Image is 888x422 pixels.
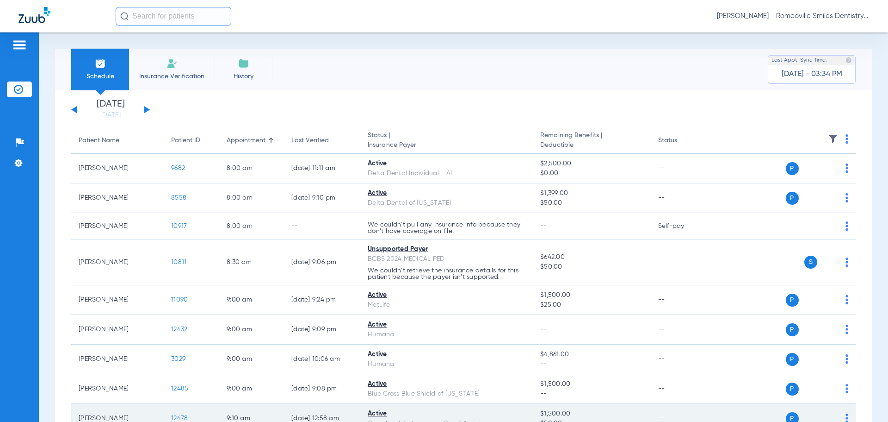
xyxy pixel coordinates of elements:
span: History [222,72,265,81]
td: [DATE] 10:06 AM [284,345,360,374]
td: 8:00 AM [219,213,284,239]
div: Delta Dental Individual - AI [368,169,525,178]
th: Status [651,128,713,154]
div: MetLife [368,300,525,310]
span: -- [540,389,643,399]
td: 9:00 AM [219,345,284,374]
p: We couldn’t retrieve the insurance details for this patient because the payer isn’t supported. [368,267,525,280]
td: -- [651,154,713,183]
span: P [786,383,799,396]
img: Search Icon [120,12,129,20]
span: [PERSON_NAME] - Romeoville Smiles Dentistry [717,12,869,21]
span: $25.00 [540,300,643,310]
img: group-dot-blue.svg [845,384,848,393]
td: [DATE] 9:06 PM [284,239,360,285]
td: [PERSON_NAME] [71,183,164,213]
div: Active [368,320,525,330]
span: $50.00 [540,198,643,208]
img: group-dot-blue.svg [845,134,848,144]
div: Patient ID [171,136,212,145]
div: Delta Dental of [US_STATE] [368,198,525,208]
td: 9:00 AM [219,374,284,404]
span: 12478 [171,415,188,422]
img: hamburger-icon [12,39,27,50]
span: 10917 [171,223,187,229]
td: [DATE] 9:24 PM [284,285,360,315]
img: group-dot-blue.svg [845,295,848,304]
span: [DATE] - 03:34 PM [782,69,842,79]
span: $642.00 [540,252,643,262]
img: group-dot-blue.svg [845,354,848,364]
span: $1,399.00 [540,189,643,198]
div: Patient Name [79,136,156,145]
span: P [786,353,799,366]
span: 12485 [171,385,188,392]
div: Appointment [227,136,277,145]
img: Schedule [95,58,106,69]
div: Active [368,409,525,419]
span: Schedule [78,72,122,81]
img: group-dot-blue.svg [845,164,848,173]
th: Status | [360,128,533,154]
span: 3029 [171,356,185,362]
td: -- [651,345,713,374]
td: [PERSON_NAME] [71,285,164,315]
td: [PERSON_NAME] [71,374,164,404]
td: [DATE] 9:09 PM [284,315,360,345]
div: Unsupported Payer [368,245,525,254]
span: Insurance Payer [368,140,525,150]
span: 10811 [171,259,186,265]
span: -- [540,359,643,369]
td: 9:00 AM [219,285,284,315]
img: group-dot-blue.svg [845,193,848,202]
div: Active [368,379,525,389]
div: Patient ID [171,136,200,145]
div: Active [368,189,525,198]
img: Zuub Logo [18,7,50,23]
p: We couldn’t pull any insurance info because they don’t have coverage on file. [368,221,525,234]
div: BCBS 2024 MEDICAL PED [368,254,525,264]
td: [PERSON_NAME] [71,213,164,239]
span: $4,861.00 [540,350,643,359]
li: [DATE] [83,100,138,120]
span: Last Appt. Sync Time: [771,56,827,65]
span: 8558 [171,195,186,201]
div: Patient Name [79,136,119,145]
td: 8:00 AM [219,183,284,213]
div: Humana [368,359,525,369]
span: -- [540,223,547,229]
img: group-dot-blue.svg [845,325,848,334]
span: -- [540,326,547,333]
td: -- [651,374,713,404]
td: [DATE] 11:11 AM [284,154,360,183]
span: P [786,162,799,175]
span: $1,500.00 [540,409,643,419]
span: P [786,192,799,205]
td: -- [284,213,360,239]
span: P [786,323,799,336]
input: Search for patients [116,7,231,25]
td: -- [651,183,713,213]
div: Active [368,159,525,169]
span: $1,500.00 [540,379,643,389]
a: [DATE] [83,111,138,120]
td: [PERSON_NAME] [71,345,164,374]
span: 9682 [171,165,185,171]
span: $0.00 [540,169,643,178]
span: $50.00 [540,262,643,272]
div: Active [368,290,525,300]
div: Active [368,350,525,359]
div: Appointment [227,136,265,145]
td: [PERSON_NAME] [71,239,164,285]
img: filter.svg [828,134,838,144]
img: group-dot-blue.svg [845,258,848,267]
div: Last Verified [291,136,353,145]
td: [PERSON_NAME] [71,315,164,345]
td: [PERSON_NAME] [71,154,164,183]
td: -- [651,315,713,345]
td: 9:00 AM [219,315,284,345]
span: Deductible [540,140,643,150]
img: Manual Insurance Verification [166,58,178,69]
div: Blue Cross Blue Shield of [US_STATE] [368,389,525,399]
img: History [238,58,249,69]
